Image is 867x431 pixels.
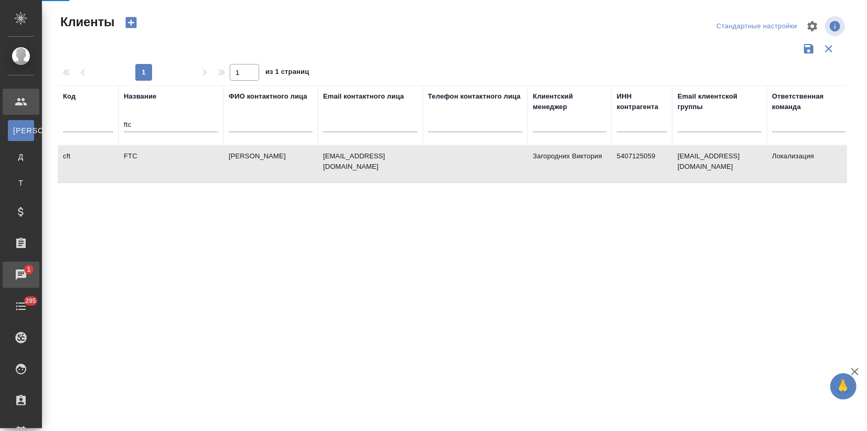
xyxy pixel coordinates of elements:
[825,16,847,36] span: Посмотреть информацию
[124,91,156,102] div: Название
[119,146,223,182] td: FTC
[528,146,612,182] td: Загородних Виктория
[830,373,857,400] button: 🙏
[323,151,418,172] p: [EMAIL_ADDRESS][DOMAIN_NAME]
[612,146,672,182] td: 5407125059
[672,146,767,182] td: [EMAIL_ADDRESS][DOMAIN_NAME]
[58,146,119,182] td: cft
[119,14,144,31] button: Создать
[428,91,521,102] div: Телефон контактного лица
[229,91,307,102] div: ФИО контактного лица
[767,146,851,182] td: Локализация
[3,262,39,288] a: 1
[265,66,309,81] span: из 1 страниц
[800,14,825,39] span: Настроить таблицу
[323,91,404,102] div: Email контактного лица
[834,375,852,397] span: 🙏
[819,39,839,59] button: Сбросить фильтры
[8,120,34,141] a: [PERSON_NAME]
[678,91,762,112] div: Email клиентской группы
[58,14,114,30] span: Клиенты
[8,173,34,193] a: Т
[533,91,606,112] div: Клиентский менеджер
[3,293,39,319] a: 295
[13,178,29,188] span: Т
[13,152,29,162] span: Д
[772,91,845,112] div: Ответственная команда
[8,146,34,167] a: Д
[799,39,819,59] button: Сохранить фильтры
[20,264,37,275] span: 1
[63,91,76,102] div: Код
[223,146,318,182] td: [PERSON_NAME]
[19,296,42,306] span: 295
[714,18,800,35] div: split button
[13,125,29,136] span: [PERSON_NAME]
[617,91,667,112] div: ИНН контрагента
